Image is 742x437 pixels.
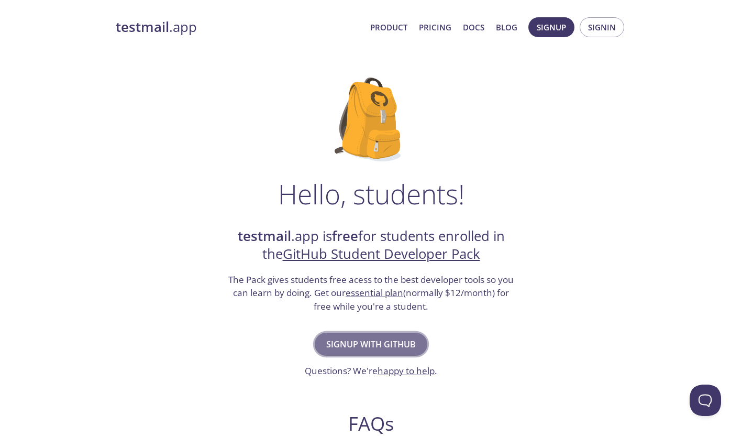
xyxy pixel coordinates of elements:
[315,333,427,356] button: Signup with GitHub
[537,20,566,34] span: Signup
[278,178,464,210] h1: Hello, students!
[370,20,407,34] a: Product
[116,18,362,36] a: testmail.app
[580,17,624,37] button: Signin
[227,273,515,313] h3: The Pack gives students free acess to the best developer tools so you can learn by doing. Get our...
[283,245,480,263] a: GitHub Student Developer Pack
[496,20,517,34] a: Blog
[170,412,572,435] h2: FAQs
[463,20,484,34] a: Docs
[588,20,616,34] span: Signin
[335,78,407,161] img: github-student-backpack.png
[378,365,435,377] a: happy to help
[326,337,416,352] span: Signup with GitHub
[690,385,721,416] iframe: Help Scout Beacon - Open
[116,18,169,36] strong: testmail
[238,227,291,245] strong: testmail
[419,20,451,34] a: Pricing
[332,227,358,245] strong: free
[528,17,574,37] button: Signup
[227,227,515,264] h2: .app is for students enrolled in the
[305,364,437,378] h3: Questions? We're .
[346,287,403,299] a: essential plan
